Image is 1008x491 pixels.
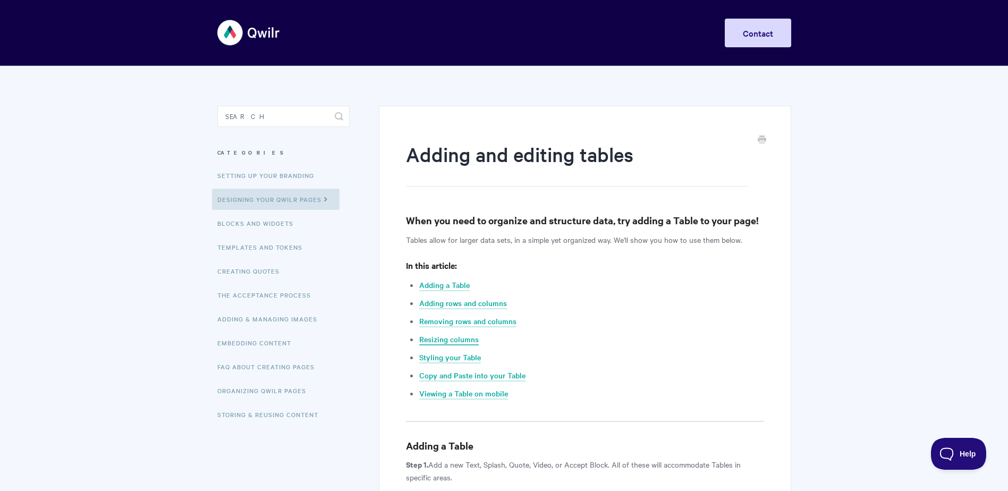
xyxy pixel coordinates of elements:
a: Organizing Qwilr Pages [217,380,314,401]
strong: Step 1. [406,459,428,470]
h1: Adding and editing tables [406,141,748,187]
p: Add a new Text, Splash, Quote, Video, or Accept Block. All of these will accommodate Tables in sp... [406,458,764,484]
a: Storing & Reusing Content [217,404,326,425]
iframe: Toggle Customer Support [931,438,987,470]
a: Designing Your Qwilr Pages [212,189,340,210]
a: Contact [725,19,791,47]
a: Styling your Table [419,352,481,363]
h3: Categories [217,143,350,162]
input: Search [217,106,350,127]
a: Templates and Tokens [217,236,310,258]
a: Viewing a Table on mobile [419,388,508,400]
p: Tables allow for larger data sets, in a simple yet organized way. We'll show you how to use them ... [406,233,764,246]
a: Embedding Content [217,332,299,353]
a: Adding rows and columns [419,298,507,309]
a: Creating Quotes [217,260,287,282]
a: Adding & Managing Images [217,308,325,329]
a: Copy and Paste into your Table [419,370,526,382]
a: Resizing columns [419,334,479,345]
a: Adding a Table [419,280,470,291]
a: Removing rows and columns [419,316,516,327]
a: Print this Article [758,134,766,146]
h3: Adding a Table [406,438,764,453]
h3: When you need to organize and structure data, try adding a Table to your page! [406,213,764,228]
strong: In this article: [406,259,457,271]
a: Blocks and Widgets [217,213,301,234]
a: Setting up your Branding [217,165,322,186]
img: Qwilr Help Center [217,13,281,53]
a: The Acceptance Process [217,284,319,306]
a: FAQ About Creating Pages [217,356,323,377]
